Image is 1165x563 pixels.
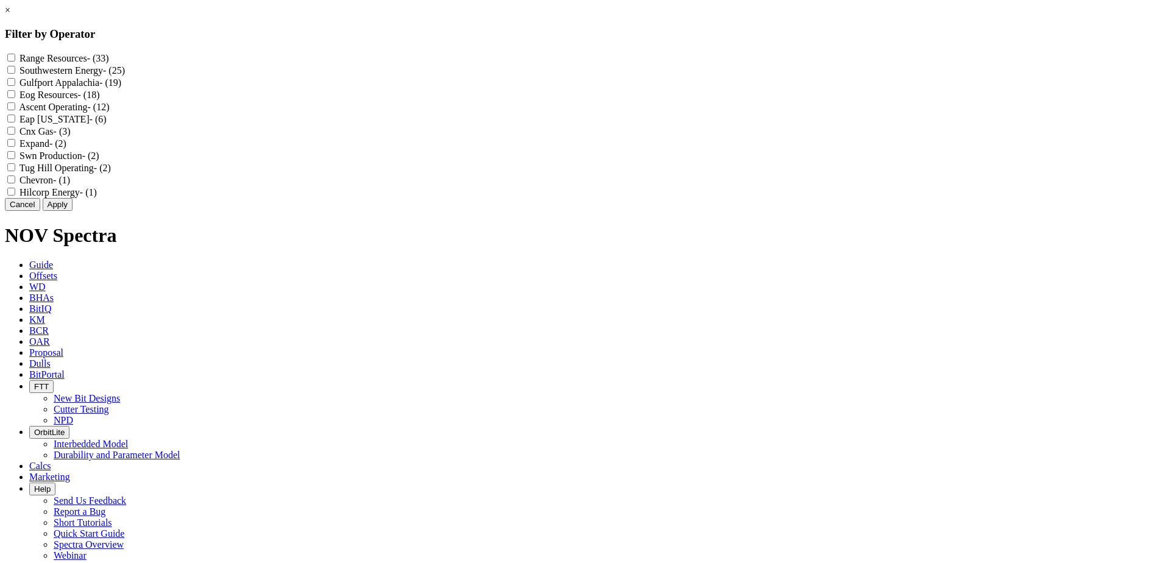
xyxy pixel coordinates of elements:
[29,347,63,358] span: Proposal
[19,187,97,197] label: Hilcorp Energy
[29,369,65,380] span: BitPortal
[54,439,128,449] a: Interbedded Model
[99,77,121,88] span: - (19)
[29,336,50,347] span: OAR
[34,382,49,391] span: FTT
[54,393,120,403] a: New Bit Designs
[29,325,49,336] span: BCR
[54,517,112,528] a: Short Tutorials
[29,358,51,369] span: Dulls
[19,90,100,100] label: Eog Resources
[19,102,109,112] label: Ascent Operating
[82,150,99,161] span: - (2)
[29,303,51,314] span: BitIQ
[29,292,54,303] span: BHAs
[19,126,71,136] label: Cnx Gas
[29,260,53,270] span: Guide
[49,138,66,149] span: - (2)
[19,77,121,88] label: Gulfport Appalachia
[19,150,99,161] label: Swn Production
[19,175,70,185] label: Chevron
[78,90,100,100] span: - (18)
[87,53,109,63] span: - (33)
[19,163,111,173] label: Tug Hill Operating
[54,450,180,460] a: Durability and Parameter Model
[54,528,124,539] a: Quick Start Guide
[5,5,10,15] a: ×
[43,198,73,211] button: Apply
[54,404,109,414] a: Cutter Testing
[34,484,51,494] span: Help
[5,224,1160,247] h1: NOV Spectra
[88,102,110,112] span: - (12)
[19,53,109,63] label: Range Resources
[80,187,97,197] span: - (1)
[103,65,125,76] span: - (25)
[54,539,124,550] a: Spectra Overview
[54,495,126,506] a: Send Us Feedback
[90,114,107,124] span: - (6)
[34,428,65,437] span: OrbitLite
[29,281,46,292] span: WD
[94,163,111,173] span: - (2)
[29,271,57,281] span: Offsets
[19,65,125,76] label: Southwestern Energy
[29,472,70,482] span: Marketing
[54,550,87,561] a: Webinar
[54,506,105,517] a: Report a Bug
[29,461,51,471] span: Calcs
[53,175,70,185] span: - (1)
[5,198,40,211] button: Cancel
[54,126,71,136] span: - (3)
[19,114,107,124] label: Eap [US_STATE]
[19,138,66,149] label: Expand
[5,27,1160,41] h3: Filter by Operator
[54,415,73,425] a: NPD
[29,314,45,325] span: KM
